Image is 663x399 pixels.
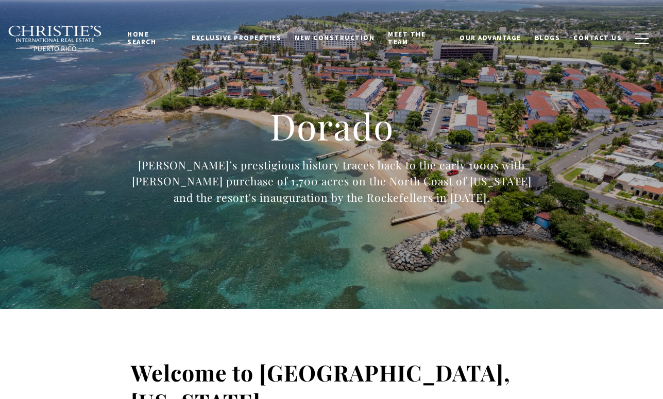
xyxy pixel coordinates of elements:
[453,28,528,48] a: Our Advantage
[185,28,288,48] a: Exclusive Properties
[295,33,375,42] span: New Construction
[110,157,553,206] div: [PERSON_NAME]’s prestigious history traces back to the early 1900s with [PERSON_NAME] purchase of...
[381,25,453,51] a: Meet the Team
[121,25,185,51] a: Home Search
[573,33,622,42] span: Contact Us
[192,33,281,42] span: Exclusive Properties
[288,28,381,48] a: New Construction
[528,28,567,48] a: Blogs
[8,25,103,52] img: Christie's International Real Estate black text logo
[110,103,553,149] h1: Dorado
[460,33,521,42] span: Our Advantage
[535,33,560,42] span: Blogs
